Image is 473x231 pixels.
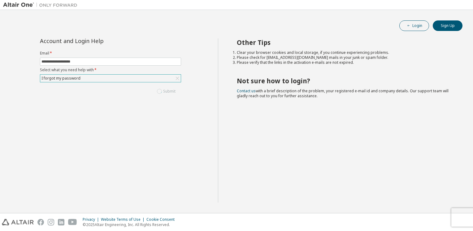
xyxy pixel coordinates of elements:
[40,51,181,56] label: Email
[3,2,80,8] img: Altair One
[237,77,452,85] h2: Not sure how to login?
[41,75,81,82] div: I forgot my password
[83,222,178,227] p: © 2025 Altair Engineering, Inc. All Rights Reserved.
[40,38,153,43] div: Account and Login Help
[237,88,449,98] span: with a brief description of the problem, your registered e-mail id and company details. Our suppo...
[101,217,146,222] div: Website Terms of Use
[399,20,429,31] button: Login
[237,55,452,60] li: Please check for [EMAIL_ADDRESS][DOMAIN_NAME] mails in your junk or spam folder.
[237,38,452,46] h2: Other Tips
[48,219,54,225] img: instagram.svg
[237,88,256,94] a: Contact us
[83,217,101,222] div: Privacy
[237,60,452,65] li: Please verify that the links in the activation e-mails are not expired.
[237,50,452,55] li: Clear your browser cookies and local storage, if you continue experiencing problems.
[40,68,181,72] label: Select what you need help with
[433,20,462,31] button: Sign Up
[40,75,181,82] div: I forgot my password
[146,217,178,222] div: Cookie Consent
[37,219,44,225] img: facebook.svg
[68,219,77,225] img: youtube.svg
[58,219,64,225] img: linkedin.svg
[2,219,34,225] img: altair_logo.svg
